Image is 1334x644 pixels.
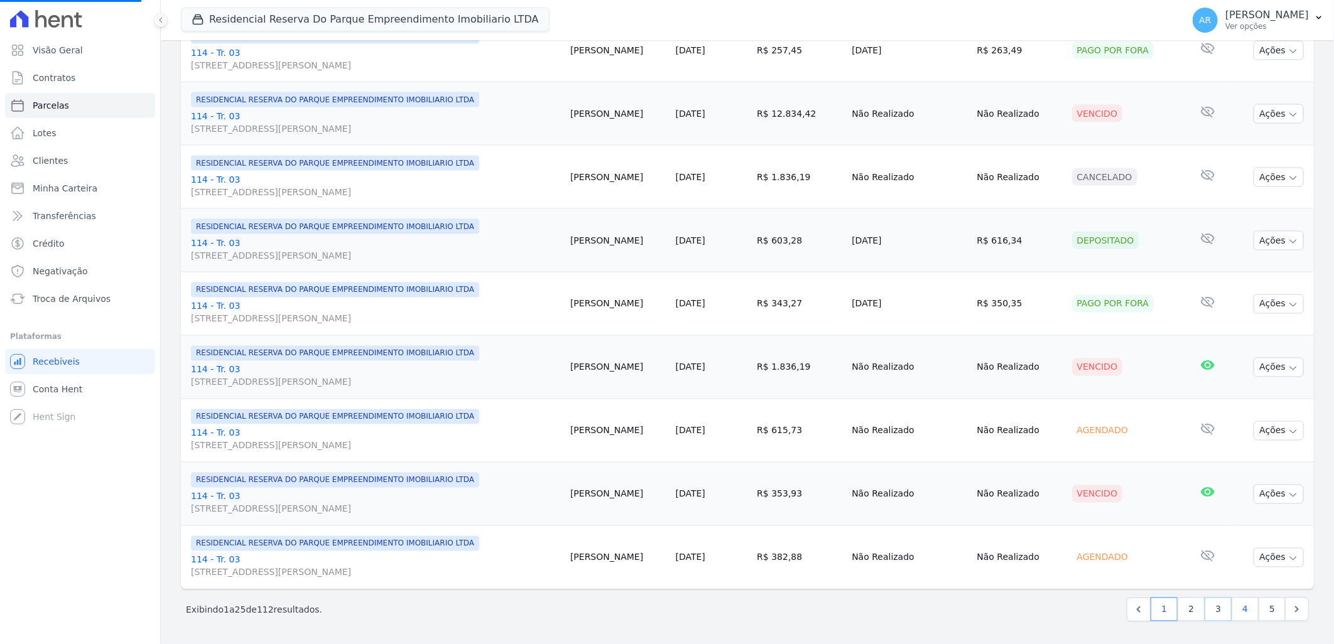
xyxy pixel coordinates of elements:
td: [PERSON_NAME] [565,336,671,399]
a: [DATE] [676,45,705,55]
span: [STREET_ADDRESS][PERSON_NAME] [191,439,560,452]
a: 114 - Tr. 03[STREET_ADDRESS][PERSON_NAME] [191,363,560,389]
span: Minha Carteira [33,182,97,195]
p: Exibindo a de resultados. [186,603,322,616]
td: Não Realizado [972,463,1067,526]
span: Negativação [33,265,88,277]
a: [DATE] [676,552,705,562]
td: [PERSON_NAME] [565,82,671,146]
span: [STREET_ADDRESS][PERSON_NAME] [191,503,560,515]
button: Ações [1254,104,1304,124]
a: 3 [1205,598,1232,621]
a: Parcelas [5,93,155,118]
span: RESIDENCIAL RESERVA DO PARQUE EMPREENDIMENTO IMOBILIARIO LTDA [191,346,479,361]
a: [DATE] [676,235,705,245]
p: Ver opções [1225,21,1309,31]
span: RESIDENCIAL RESERVA DO PARQUE EMPREENDIMENTO IMOBILIARIO LTDA [191,219,479,234]
td: Não Realizado [847,146,972,209]
a: Troca de Arquivos [5,286,155,311]
span: Troca de Arquivos [33,292,111,305]
div: Agendado [1072,422,1133,439]
span: [STREET_ADDRESS][PERSON_NAME] [191,122,560,135]
div: Agendado [1072,549,1133,566]
a: Transferências [5,203,155,228]
a: Previous [1127,598,1151,621]
td: [DATE] [847,272,972,336]
td: [PERSON_NAME] [565,146,671,209]
div: Vencido [1072,485,1123,503]
td: Não Realizado [972,336,1067,399]
a: [DATE] [676,109,705,119]
div: Plataformas [10,329,150,344]
td: [PERSON_NAME] [565,399,671,463]
td: Não Realizado [847,526,972,589]
a: Negativação [5,259,155,284]
span: RESIDENCIAL RESERVA DO PARQUE EMPREENDIMENTO IMOBILIARIO LTDA [191,92,479,107]
td: [DATE] [847,19,972,82]
a: [DATE] [676,362,705,372]
span: 112 [257,604,274,614]
a: 2 [1178,598,1205,621]
td: R$ 615,73 [752,399,847,463]
td: [PERSON_NAME] [565,19,671,82]
td: Não Realizado [847,463,972,526]
div: Pago por fora [1072,295,1154,313]
span: AR [1199,16,1211,24]
button: AR [PERSON_NAME] Ver opções [1183,3,1334,38]
div: Vencido [1072,105,1123,122]
td: R$ 1.836,19 [752,336,847,399]
td: R$ 263,49 [972,19,1067,82]
div: Vencido [1072,358,1123,376]
p: [PERSON_NAME] [1225,9,1309,21]
a: 114 - Tr. 03[STREET_ADDRESS][PERSON_NAME] [191,173,560,198]
td: Não Realizado [847,82,972,146]
td: R$ 616,34 [972,209,1067,272]
span: RESIDENCIAL RESERVA DO PARQUE EMPREENDIMENTO IMOBILIARIO LTDA [191,156,479,171]
a: [DATE] [676,426,705,436]
a: 5 [1259,598,1286,621]
td: R$ 12.834,42 [752,82,847,146]
td: [PERSON_NAME] [565,526,671,589]
button: Ações [1254,485,1304,504]
a: [DATE] [676,172,705,182]
td: [PERSON_NAME] [565,209,671,272]
td: R$ 257,45 [752,19,847,82]
td: Não Realizado [972,82,1067,146]
a: Conta Hent [5,377,155,402]
span: RESIDENCIAL RESERVA DO PARQUE EMPREENDIMENTO IMOBILIARIO LTDA [191,473,479,488]
td: Não Realizado [972,146,1067,209]
span: Clientes [33,154,68,167]
td: [PERSON_NAME] [565,463,671,526]
a: Clientes [5,148,155,173]
td: [DATE] [847,209,972,272]
td: Não Realizado [847,399,972,463]
td: R$ 382,88 [752,526,847,589]
a: Minha Carteira [5,176,155,201]
a: 114 - Tr. 03[STREET_ADDRESS][PERSON_NAME] [191,490,560,515]
a: Visão Geral [5,38,155,63]
a: [DATE] [676,299,705,309]
button: Ações [1254,168,1304,187]
span: [STREET_ADDRESS][PERSON_NAME] [191,59,560,72]
span: [STREET_ADDRESS][PERSON_NAME] [191,249,560,262]
a: 114 - Tr. 03[STREET_ADDRESS][PERSON_NAME] [191,110,560,135]
a: 1 [1151,598,1178,621]
span: RESIDENCIAL RESERVA DO PARQUE EMPREENDIMENTO IMOBILIARIO LTDA [191,536,479,551]
span: Lotes [33,127,57,139]
button: Ações [1254,294,1304,314]
td: R$ 343,27 [752,272,847,336]
button: Residencial Reserva Do Parque Empreendimento Imobiliario LTDA [181,8,550,31]
button: Ações [1254,548,1304,567]
a: 114 - Tr. 03[STREET_ADDRESS][PERSON_NAME] [191,554,560,579]
div: Depositado [1072,232,1139,249]
td: R$ 1.836,19 [752,146,847,209]
a: 114 - Tr. 03[STREET_ADDRESS][PERSON_NAME] [191,237,560,262]
a: Recebíveis [5,349,155,374]
td: R$ 350,35 [972,272,1067,336]
span: Transferências [33,210,96,222]
span: Contratos [33,72,75,84]
span: Crédito [33,237,65,250]
button: Ações [1254,358,1304,377]
span: [STREET_ADDRESS][PERSON_NAME] [191,376,560,389]
button: Ações [1254,231,1304,250]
